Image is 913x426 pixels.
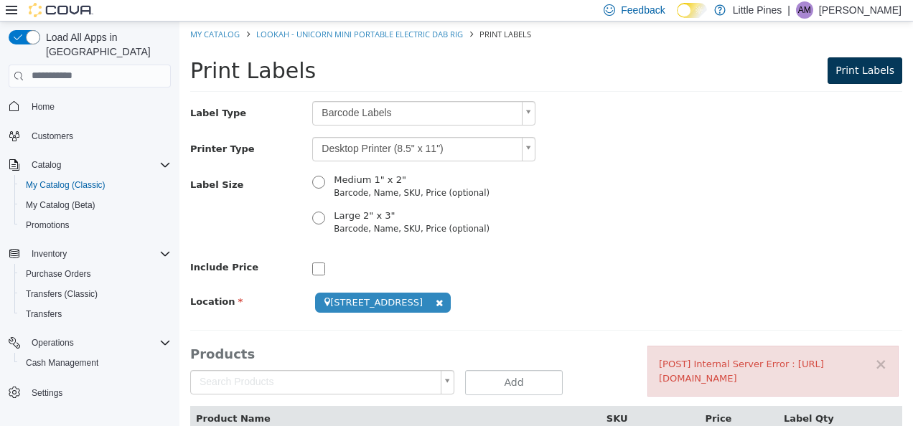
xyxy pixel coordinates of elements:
a: Desktop Printer (8.5" x 11") [133,115,356,140]
span: Include Price [11,240,79,251]
img: Cova [29,3,93,17]
span: Cash Management [26,357,98,369]
p: Little Pines [733,1,782,19]
span: Catalog [32,159,61,171]
span: Operations [26,334,171,351]
span: Operations [32,337,74,349]
span: Purchase Orders [20,265,171,283]
span: Transfers (Classic) [20,285,171,303]
button: Operations [26,334,80,351]
button: Promotions [14,215,177,235]
th: Price [520,384,599,410]
p: | [787,1,790,19]
span: Customers [26,127,171,145]
a: Cash Management [20,354,104,371]
span: Inventory [32,248,67,260]
a: Customers [26,128,79,145]
span: Feedback [621,3,665,17]
div: Aron Mitchell [796,1,813,19]
a: Barcode Labels [133,80,356,104]
span: Desktop Printer (8.5" x 11") [134,116,337,139]
span: Promotions [26,219,70,231]
div: Barcode, Name, SKU, Price (optional) [154,202,337,214]
th: Product Name [11,384,421,410]
p: [PERSON_NAME] [819,1,902,19]
span: Label Type [11,86,67,97]
button: My Catalog (Classic) [14,175,177,195]
a: Lookah - Unicorn Mini Portable Electric Dab Rig [77,7,284,18]
div: Medium 1" x 2" [154,151,337,166]
a: Promotions [20,217,75,234]
button: My Catalog (Beta) [14,195,177,215]
div: [POST] Internal Server Error : [URL][DOMAIN_NAME] [479,336,708,364]
span: Settings [32,387,62,399]
button: Add [286,349,383,374]
button: Settings [3,382,177,402]
th: Label Qty [599,384,660,410]
button: × [695,336,708,351]
span: Cash Management [20,354,171,371]
span: AM [798,1,811,19]
a: My Catalog (Beta) [20,197,101,214]
button: Transfers (Classic) [14,284,177,304]
span: Purchase Orders [26,268,91,280]
span: Print Labels [11,37,136,62]
input: Dark Mode [677,3,707,18]
button: Catalog [26,156,67,174]
span: Label Size [11,158,64,169]
div: Barcode, Name, SKU, Price (optional) [154,166,337,179]
button: Cash Management [14,353,177,373]
button: Purchase Orders [14,264,177,284]
a: My Catalog (Classic) [20,176,111,194]
span: [STREET_ADDRESS] [136,271,271,292]
span: Home [26,98,171,115]
a: Home [26,98,60,115]
span: Promotions [20,217,171,234]
span: Location [11,275,63,285]
span: My Catalog (Classic) [26,179,106,191]
span: Inventory [26,245,171,262]
span: Customers [32,131,73,142]
h3: Products [11,324,723,341]
span: Transfers [26,308,62,320]
span: My Catalog (Classic) [20,176,171,194]
span: Search Products [11,349,256,372]
span: My Catalog (Beta) [20,197,171,214]
button: Customers [3,126,177,146]
span: Home [32,101,55,113]
button: Inventory [26,245,72,262]
span: Print Labels [300,7,352,18]
th: SKU [421,384,520,410]
span: Printer Type [11,122,75,133]
button: Operations [3,333,177,353]
div: Large 2" x 3" [154,187,337,202]
span: Load All Apps in [GEOGRAPHIC_DATA] [40,30,171,59]
button: Home [3,96,177,117]
span: Transfers [20,306,171,323]
span: Barcode Labels [134,80,337,103]
span: Transfers (Classic) [26,288,98,300]
span: Print Labels [656,43,715,55]
span: My Catalog (Beta) [26,199,95,211]
a: Settings [26,384,68,402]
a: Purchase Orders [20,265,97,283]
a: My Catalog [11,7,60,18]
a: Transfers [20,306,67,323]
span: Settings [26,383,171,401]
button: Print Labels [648,36,723,62]
button: Catalog [3,155,177,175]
a: Search Products [11,349,275,373]
button: Inventory [3,244,177,264]
button: Transfers [14,304,177,324]
a: Transfers (Classic) [20,285,103,303]
span: Catalog [26,156,171,174]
